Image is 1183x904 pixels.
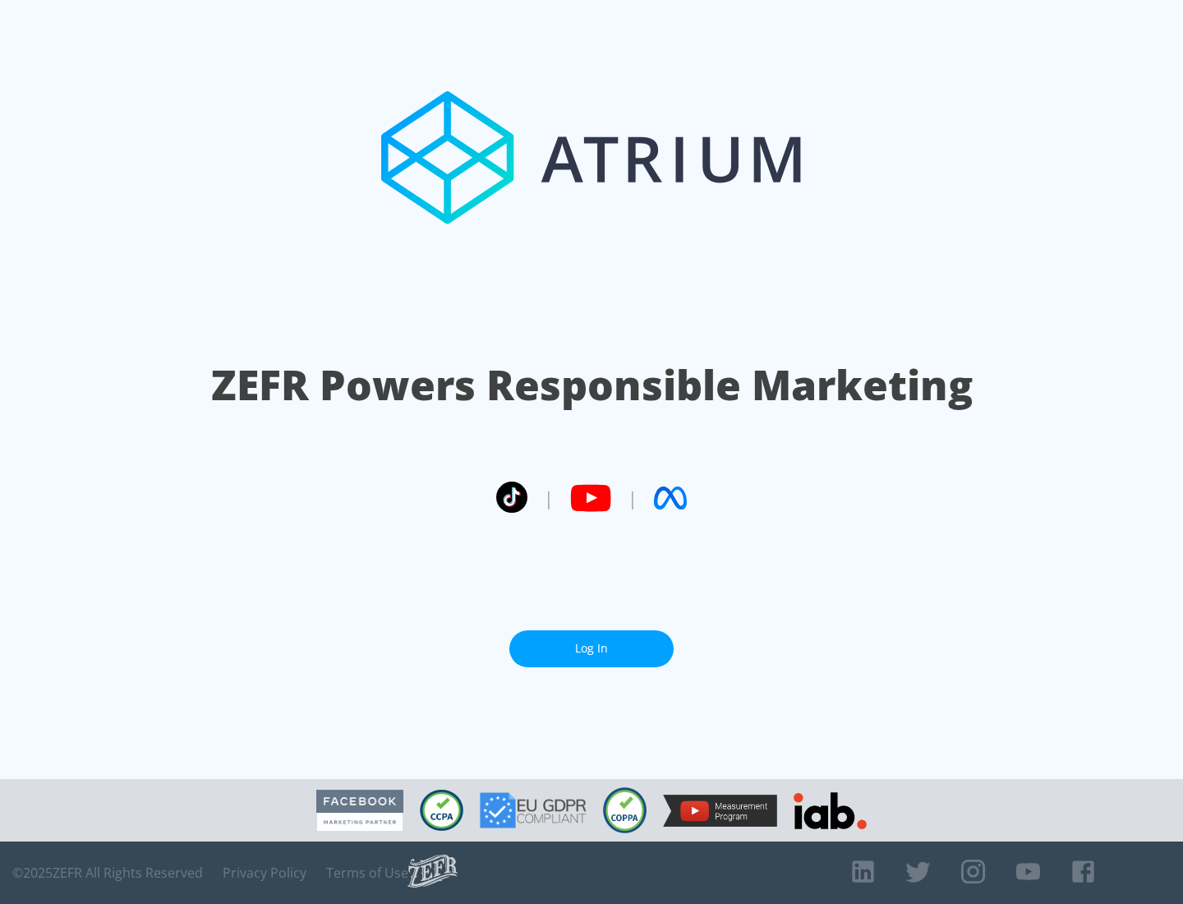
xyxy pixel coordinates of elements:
img: Facebook Marketing Partner [316,790,403,832]
a: Terms of Use [326,865,408,881]
img: IAB [794,792,867,829]
img: GDPR Compliant [480,792,587,828]
img: COPPA Compliant [603,787,647,833]
span: © 2025 ZEFR All Rights Reserved [12,865,203,881]
h1: ZEFR Powers Responsible Marketing [211,357,973,413]
span: | [628,486,638,510]
img: CCPA Compliant [420,790,463,831]
span: | [544,486,554,510]
a: Log In [509,630,674,667]
a: Privacy Policy [223,865,306,881]
img: YouTube Measurement Program [663,795,777,827]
